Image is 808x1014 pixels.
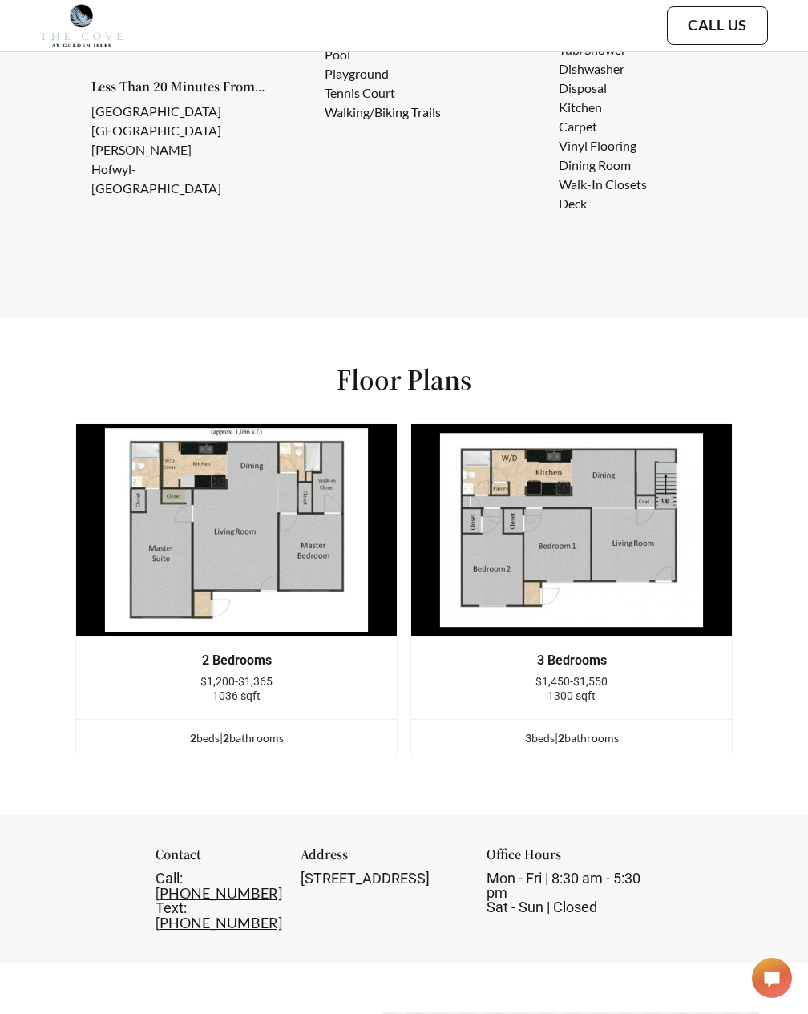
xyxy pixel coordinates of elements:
li: Kitchen [559,98,685,117]
li: Hofwyl-[GEOGRAPHIC_DATA] [91,160,240,198]
div: 2 Bedrooms [100,653,373,668]
h5: Less Than 20 Minutes From... [91,79,266,94]
a: Call Us [688,17,747,34]
a: [PHONE_NUMBER] [156,914,282,931]
li: Carpet [559,117,685,136]
div: 3 Bedrooms [435,653,708,668]
img: example [75,423,398,637]
span: 2 [190,731,196,745]
div: [STREET_ADDRESS] [301,871,467,886]
div: Office Hours [487,847,652,871]
li: Dining Room [559,156,685,175]
li: Walking/Biking Trails [325,103,441,122]
div: Contact [156,847,280,871]
li: Disposal [559,79,685,98]
span: 2 [558,731,564,745]
li: Pool [325,45,441,64]
li: Dishwasher [559,59,685,79]
a: [PHONE_NUMBER] [156,884,282,902]
li: [GEOGRAPHIC_DATA][PERSON_NAME] [91,121,240,160]
span: 1036 sqft [212,689,261,702]
h1: Floor Plans [337,362,471,398]
div: bed s | bathroom s [411,729,732,747]
div: Mon - Fri | 8:30 am - 5:30 pm [487,871,652,915]
span: $1,450-$1,550 [535,675,608,688]
span: $1,200-$1,365 [200,675,273,688]
li: Playground [325,64,441,83]
li: Vinyl Flooring [559,136,685,156]
span: Call: [156,870,183,887]
div: Address [301,847,467,871]
li: Deck [559,194,685,213]
span: Text: [156,899,187,916]
img: cove_at_golden_isles_logo.png [40,4,123,47]
div: bed s | bathroom s [76,729,397,747]
li: Walk-In Closets [559,175,685,194]
span: 2 [223,731,229,745]
span: 3 [525,731,531,745]
button: Call Us [667,6,768,45]
span: Sat - Sun | Closed [487,899,597,915]
img: example [410,423,733,637]
li: [GEOGRAPHIC_DATA] [91,102,240,121]
li: Tennis Court [325,83,441,103]
span: 1300 sqft [547,689,596,702]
